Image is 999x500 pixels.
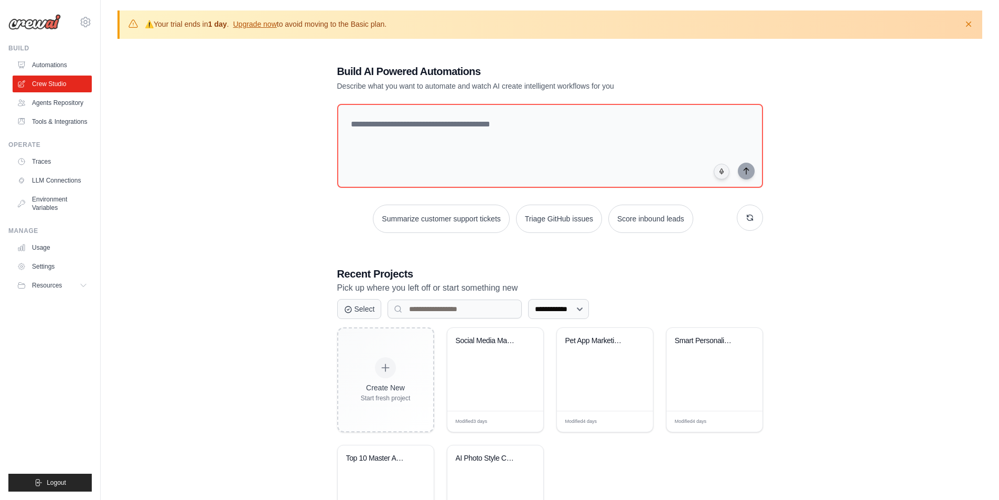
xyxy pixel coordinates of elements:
a: LLM Connections [13,172,92,189]
p: Your trial ends in . to avoid moving to the Basic plan. [145,19,386,29]
a: Crew Studio [13,76,92,92]
button: Logout [8,474,92,492]
a: Automations [13,57,92,73]
div: Start fresh project [361,394,411,402]
div: Build [8,44,92,52]
button: Score inbound leads [608,205,693,233]
span: Edit [628,418,637,425]
button: Click to speak your automation idea [714,164,729,179]
div: Operate [8,141,92,149]
span: Resources [32,281,62,290]
button: Resources [13,277,92,294]
h1: Build AI Powered Automations [337,64,690,79]
span: Edit [737,418,746,425]
div: Smart Personalized Marketing Solution Generator [675,336,738,346]
span: Logout [47,478,66,487]
button: Get new suggestions [737,205,763,231]
div: Create New [361,382,411,393]
p: Pick up where you left off or start something new [337,281,763,295]
span: Modified 4 days [565,418,597,425]
a: Traces [13,153,92,170]
div: Manage [8,227,92,235]
button: Triage GitHub issues [516,205,602,233]
a: Upgrade now [233,20,276,28]
a: Settings [13,258,92,275]
img: Logo [8,14,61,30]
span: Modified 3 days [456,418,488,425]
div: AI Photo Style Converter & Creative Generator [456,454,519,463]
p: Describe what you want to automate and watch AI create intelligent workflows for you [337,81,690,91]
a: Agents Repository [13,94,92,111]
a: Usage [13,239,92,256]
button: Summarize customer support tickets [373,205,509,233]
span: Edit [518,418,527,425]
h3: Recent Projects [337,267,763,281]
button: Select [337,299,382,319]
span: Modified 4 days [675,418,707,425]
a: Tools & Integrations [13,113,92,130]
strong: ⚠️ [145,20,154,28]
strong: 1 day [208,20,227,28]
div: Social Media Marketing Automation [456,336,519,346]
a: Environment Variables [13,191,92,216]
div: Top 10 Master Artists AI Prompt Database [346,454,410,463]
div: Pet App Marketing & Facebook Analytics Automation [565,336,629,346]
